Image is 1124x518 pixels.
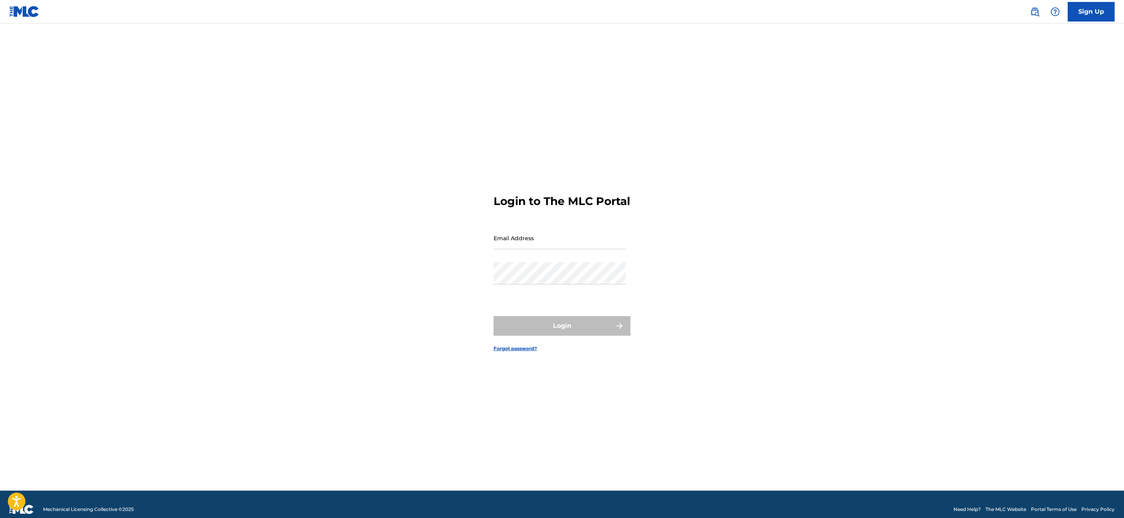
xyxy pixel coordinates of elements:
img: help [1050,7,1060,16]
div: Help [1047,4,1063,20]
h3: Login to The MLC Portal [494,194,630,208]
img: logo [9,505,34,514]
a: Privacy Policy [1081,506,1115,513]
a: Forgot password? [494,345,537,352]
img: search [1030,7,1040,16]
span: Mechanical Licensing Collective © 2025 [43,506,134,513]
a: Need Help? [953,506,981,513]
a: Portal Terms of Use [1031,506,1077,513]
a: The MLC Website [986,506,1026,513]
a: Public Search [1027,4,1043,20]
img: MLC Logo [9,6,40,17]
a: Sign Up [1068,2,1115,22]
